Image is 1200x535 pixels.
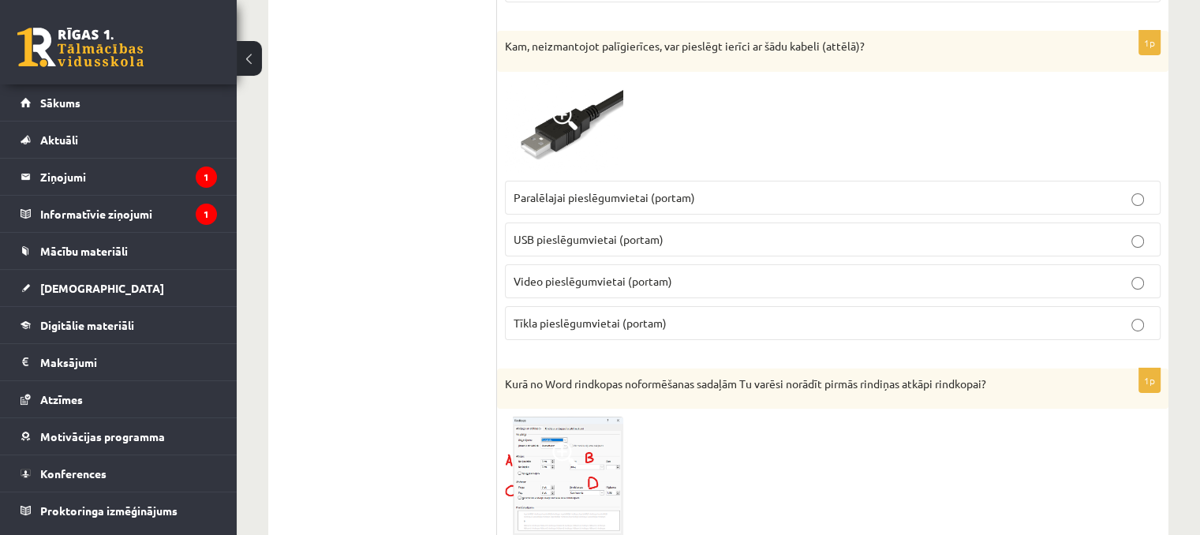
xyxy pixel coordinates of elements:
[21,381,217,417] a: Atzīmes
[40,466,107,481] span: Konferences
[1138,368,1161,393] p: 1p
[21,307,217,343] a: Digitālie materiāli
[40,95,80,110] span: Sākums
[40,429,165,443] span: Motivācijas programma
[1138,30,1161,55] p: 1p
[1131,319,1144,331] input: Tīkla pieslēgumvietai (portam)
[40,344,217,380] legend: Maksājumi
[40,196,217,232] legend: Informatīvie ziņojumi
[21,159,217,195] a: Ziņojumi1
[40,281,164,295] span: [DEMOGRAPHIC_DATA]
[505,39,1082,54] p: Kam, neizmantojot palīgierīces, var pieslēgt ierīci ar šādu kabeli (attēlā)?
[514,190,695,204] span: Paralēlajai pieslēgumvietai (portam)
[40,392,83,406] span: Atzīmes
[1131,277,1144,290] input: Video pieslēgumvietai (portam)
[196,204,217,225] i: 1
[40,318,134,332] span: Digitālie materiāli
[21,270,217,306] a: [DEMOGRAPHIC_DATA]
[1131,235,1144,248] input: USB pieslēgumvietai (portam)
[505,80,623,173] img: 1280_QJrmSy1ys31wzavu.jpg
[21,84,217,121] a: Sākums
[17,28,144,67] a: Rīgas 1. Tālmācības vidusskola
[40,244,128,258] span: Mācību materiāli
[1131,193,1144,206] input: Paralēlajai pieslēgumvietai (portam)
[40,159,217,195] legend: Ziņojumi
[40,133,78,147] span: Aktuāli
[505,376,1082,392] p: Kurā no Word rindkopas noformēšanas sadaļām Tu varēsi norādīt pirmās rindiņas atkāpi rindkopai?
[21,233,217,269] a: Mācību materiāli
[514,232,664,246] span: USB pieslēgumvietai (portam)
[21,492,217,529] a: Proktoringa izmēģinājums
[21,455,217,492] a: Konferences
[196,166,217,188] i: 1
[21,196,217,232] a: Informatīvie ziņojumi1
[514,274,672,288] span: Video pieslēgumvietai (portam)
[21,344,217,380] a: Maksājumi
[514,316,667,330] span: Tīkla pieslēgumvietai (portam)
[21,122,217,158] a: Aktuāli
[40,503,178,518] span: Proktoringa izmēģinājums
[21,418,217,455] a: Motivācijas programma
